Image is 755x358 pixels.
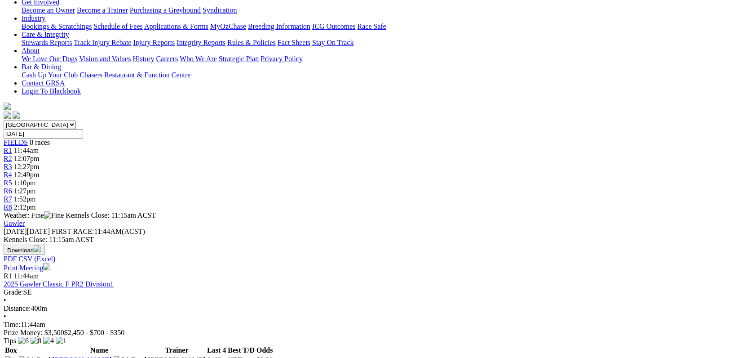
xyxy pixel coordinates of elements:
[4,103,11,110] img: logo-grsa-white.png
[4,313,6,320] span: •
[56,337,66,345] img: 1
[77,6,128,14] a: Become a Trainer
[256,346,273,355] th: Odds
[312,22,355,30] a: ICG Outcomes
[4,228,27,235] span: [DATE]
[31,337,41,345] img: 8
[22,87,81,95] a: Login To Blackbook
[4,171,12,179] a: R4
[43,263,50,270] img: printer.svg
[22,79,65,87] a: Contact GRSA
[22,6,751,14] div: Get Involved
[14,195,36,203] span: 1:52pm
[4,329,751,337] div: Prize Money: $3,500
[4,321,751,329] div: 11:44am
[64,329,125,336] span: $2,450 - $700 - $350
[22,39,72,46] a: Stewards Reports
[4,255,17,263] a: PDF
[4,321,21,328] span: Time:
[22,14,45,22] a: Industry
[14,203,36,211] span: 2:12pm
[5,346,17,354] span: Box
[4,179,12,187] a: R5
[43,337,54,345] img: 4
[248,22,310,30] a: Breeding Information
[357,22,386,30] a: Race Safe
[227,346,255,355] th: Best T/D
[79,71,190,79] a: Chasers Restaurant & Function Centre
[4,147,12,154] a: R1
[4,187,12,195] a: R6
[177,39,225,46] a: Integrity Reports
[4,195,12,203] a: R7
[203,6,237,14] a: Syndication
[14,171,40,179] span: 12:49pm
[22,63,61,71] a: Bar & Dining
[18,255,55,263] a: CSV (Excel)
[4,288,751,296] div: SE
[4,255,751,263] div: Download
[44,211,64,219] img: Fine
[22,31,69,38] a: Care & Integrity
[52,228,94,235] span: FIRST RACE:
[79,55,131,63] a: Vision and Values
[133,39,175,46] a: Injury Reports
[4,139,28,146] span: FIELDS
[4,129,83,139] input: Select date
[156,55,178,63] a: Careers
[4,296,6,304] span: •
[4,288,23,296] span: Grade:
[22,47,40,54] a: About
[4,211,66,219] span: Weather: Fine
[180,55,217,63] a: Who We Are
[227,39,276,46] a: Rules & Policies
[144,22,208,30] a: Applications & Forms
[22,55,77,63] a: We Love Our Dogs
[4,203,12,211] a: R8
[4,163,12,170] a: R3
[14,163,40,170] span: 12:27pm
[132,55,154,63] a: History
[148,346,206,355] th: Trainer
[312,39,353,46] a: Stay On Track
[4,337,16,345] span: Tips
[4,155,12,162] a: R2
[4,244,44,255] button: Download
[34,245,41,252] img: download.svg
[30,139,50,146] span: 8 races
[52,346,147,355] th: Name
[22,71,78,79] a: Cash Up Your Club
[22,55,751,63] div: About
[66,211,156,219] span: Kennels Close: 11:15am ACST
[22,71,751,79] div: Bar & Dining
[74,39,131,46] a: Track Injury Rebate
[22,39,751,47] div: Care & Integrity
[14,272,39,280] span: 11:44am
[130,6,201,14] a: Purchasing a Greyhound
[207,346,226,355] th: Last 4
[52,228,145,235] span: 11:44AM(ACST)
[4,272,12,280] span: R1
[14,179,36,187] span: 1:10pm
[4,264,50,272] a: Print Meeting
[93,22,142,30] a: Schedule of Fees
[14,147,39,154] span: 11:44am
[22,6,75,14] a: Become an Owner
[22,22,751,31] div: Industry
[14,155,40,162] span: 12:07pm
[22,22,92,30] a: Bookings & Scratchings
[278,39,310,46] a: Fact Sheets
[4,280,114,288] a: 2025 Gawler Classic F PR2 Division1
[260,55,303,63] a: Privacy Policy
[219,55,259,63] a: Strategic Plan
[13,112,20,119] img: twitter.svg
[4,228,50,235] span: [DATE]
[4,304,31,312] span: Distance:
